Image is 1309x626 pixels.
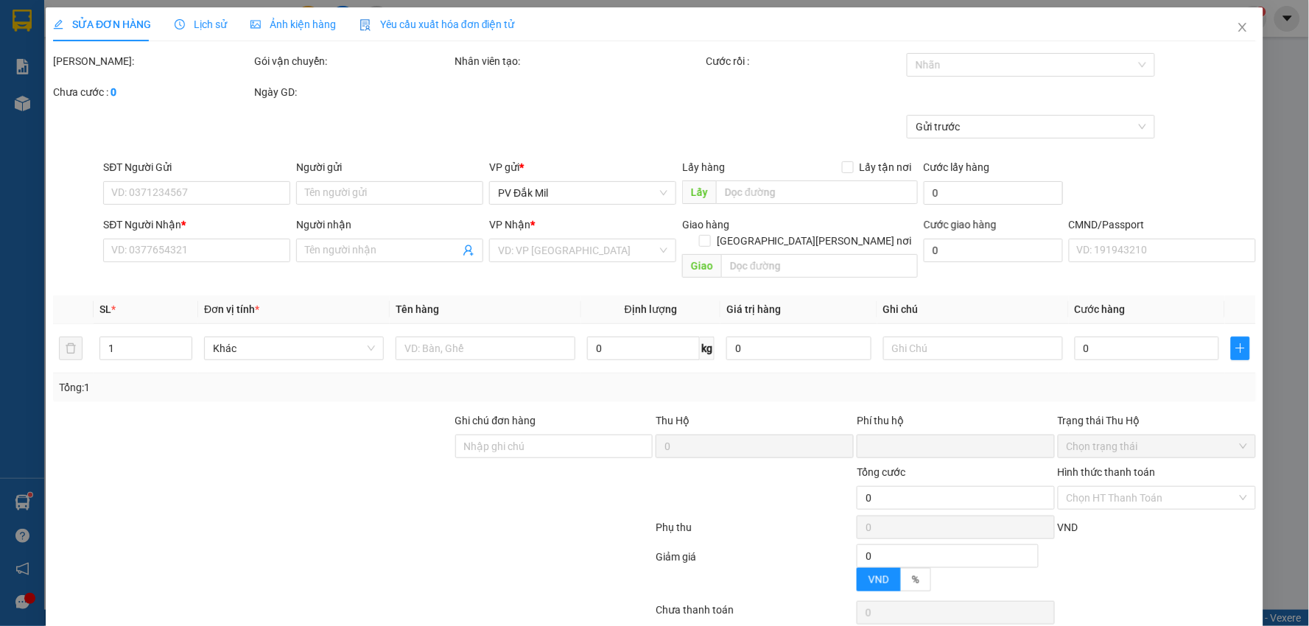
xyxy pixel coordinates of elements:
span: Lịch sử [175,18,227,30]
img: icon [359,19,371,31]
label: Cước lấy hàng [924,161,990,173]
span: Giao hàng [683,219,730,231]
span: VP 214 [148,107,172,115]
div: [PERSON_NAME]: [53,53,251,69]
div: Người gửi [296,159,483,175]
span: plus [1232,342,1249,354]
span: VP Nhận [490,219,531,231]
span: 11:26:38 [DATE] [140,66,208,77]
span: Tên hàng [396,303,439,315]
span: Đơn vị tính [204,303,259,315]
span: Định lượng [625,303,677,315]
span: PV Đắk Mil [499,182,668,204]
span: SỬA ĐƠN HÀNG [53,18,151,30]
span: [GEOGRAPHIC_DATA][PERSON_NAME] nơi [711,233,918,249]
div: Phụ thu [654,519,855,545]
input: Cước giao hàng [924,239,1063,262]
button: delete [59,337,83,360]
th: Ghi chú [877,295,1069,324]
input: Ghi Chú [883,337,1063,360]
input: Ghi chú đơn hàng [455,435,653,458]
span: DM10250372 [145,55,208,66]
div: Trạng thái Thu Hộ [1058,412,1256,429]
div: VP gửi [490,159,677,175]
div: SĐT Người Gửi [103,159,290,175]
span: VND [1058,521,1078,533]
input: Cước lấy hàng [924,181,1063,205]
span: Lấy hàng [683,161,726,173]
div: Chưa cước : [53,84,251,100]
span: Lấy [683,180,717,204]
div: Giảm giá [654,549,855,598]
span: Khác [213,337,375,359]
span: Lấy tận nơi [854,159,918,175]
span: Thu Hộ [656,415,689,426]
span: Nơi nhận: [113,102,136,124]
label: Hình thức thanh toán [1058,466,1156,478]
span: PV Đắk Mil [50,103,86,111]
input: VD: Bàn, Ghế [396,337,575,360]
span: clock-circle [175,19,185,29]
div: Ngày GD: [254,84,452,100]
div: Cước rồi : [706,53,905,69]
div: Tổng: 1 [59,379,505,395]
div: Gói vận chuyển: [254,53,452,69]
b: 0 [110,86,116,98]
div: Nhân viên tạo: [455,53,703,69]
button: Close [1222,7,1263,49]
span: user-add [463,245,475,256]
input: Dọc đường [722,254,919,278]
strong: CÔNG TY TNHH [GEOGRAPHIC_DATA] 214 QL13 - P.26 - Q.BÌNH THẠNH - TP HCM 1900888606 [38,24,119,79]
span: VND [868,574,889,585]
span: Ảnh kiện hàng [250,18,336,30]
span: Chọn trạng thái [1067,435,1247,457]
span: Nơi gửi: [15,102,30,124]
span: kg [700,337,715,360]
div: CMND/Passport [1069,217,1256,233]
button: plus [1231,337,1249,360]
label: Ghi chú đơn hàng [455,415,536,426]
span: % [912,574,919,585]
span: Gửi trước [916,116,1146,138]
span: close [1237,21,1249,33]
span: SL [99,303,111,315]
span: Cước hàng [1075,303,1126,315]
div: Người nhận [296,217,483,233]
div: Phí thu hộ [857,412,1055,435]
div: SĐT Người Nhận [103,217,290,233]
input: Dọc đường [717,180,919,204]
img: logo [15,33,34,70]
label: Cước giao hàng [924,219,997,231]
span: Tổng cước [857,466,905,478]
span: Giao [683,254,722,278]
span: picture [250,19,261,29]
span: Giá trị hàng [726,303,781,315]
strong: BIÊN NHẬN GỬI HÀNG HOÁ [51,88,171,99]
span: edit [53,19,63,29]
span: Yêu cầu xuất hóa đơn điện tử [359,18,515,30]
